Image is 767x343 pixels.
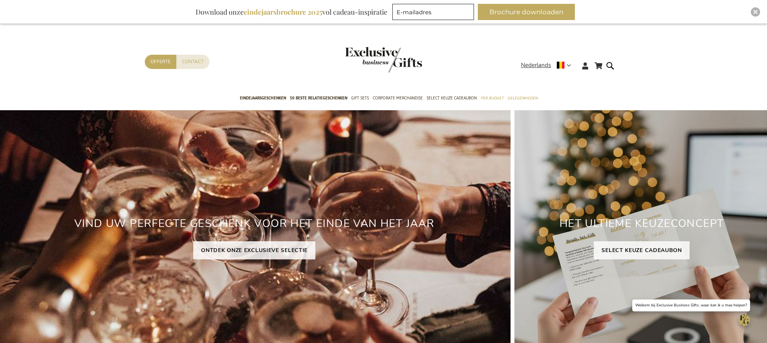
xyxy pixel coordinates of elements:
[594,241,689,259] a: SELECT KEUZE CADEAUBON
[521,61,576,70] div: Nederlands
[751,7,760,17] div: Close
[145,55,176,69] a: Offerte
[427,94,477,102] span: Select Keuze Cadeaubon
[392,4,474,20] input: E-mailadres
[481,94,504,102] span: Per Budget
[478,4,575,20] button: Brochure downloaden
[521,61,551,70] span: Nederlands
[176,55,209,69] a: Contact
[345,47,422,72] img: Exclusive Business gifts logo
[345,47,383,72] a: store logo
[392,4,476,22] form: marketing offers and promotions
[753,10,758,14] img: Close
[244,7,322,17] b: eindejaarsbrochure 2025
[351,94,369,102] span: Gift Sets
[240,94,286,102] span: Eindejaarsgeschenken
[193,241,315,259] a: ONTDEK ONZE EXCLUSIEVE SELECTIE
[507,94,538,102] span: Gelegenheden
[290,94,347,102] span: 50 beste relatiegeschenken
[373,94,423,102] span: Corporate Merchandise
[192,4,391,20] div: Download onze vol cadeau-inspiratie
